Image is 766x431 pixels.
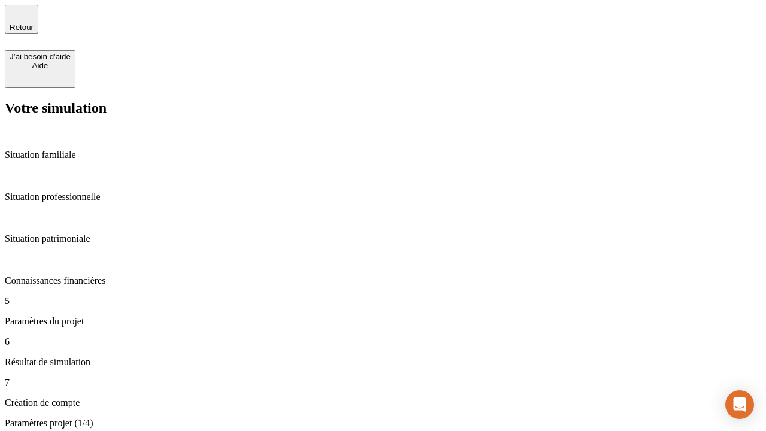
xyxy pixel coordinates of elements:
div: Open Intercom Messenger [725,390,754,419]
div: J’ai besoin d'aide [10,52,71,61]
button: J’ai besoin d'aideAide [5,50,75,88]
p: 7 [5,377,761,388]
p: 5 [5,296,761,306]
span: Retour [10,23,34,32]
p: 6 [5,336,761,347]
p: Paramètres du projet [5,316,761,327]
button: Retour [5,5,38,34]
p: Création de compte [5,397,761,408]
p: Connaissances financières [5,275,761,286]
p: Situation professionnelle [5,192,761,202]
p: Situation patrimoniale [5,233,761,244]
p: Situation familiale [5,150,761,160]
div: Aide [10,61,71,70]
h2: Votre simulation [5,100,761,116]
p: Paramètres projet (1/4) [5,418,761,429]
p: Résultat de simulation [5,357,761,368]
